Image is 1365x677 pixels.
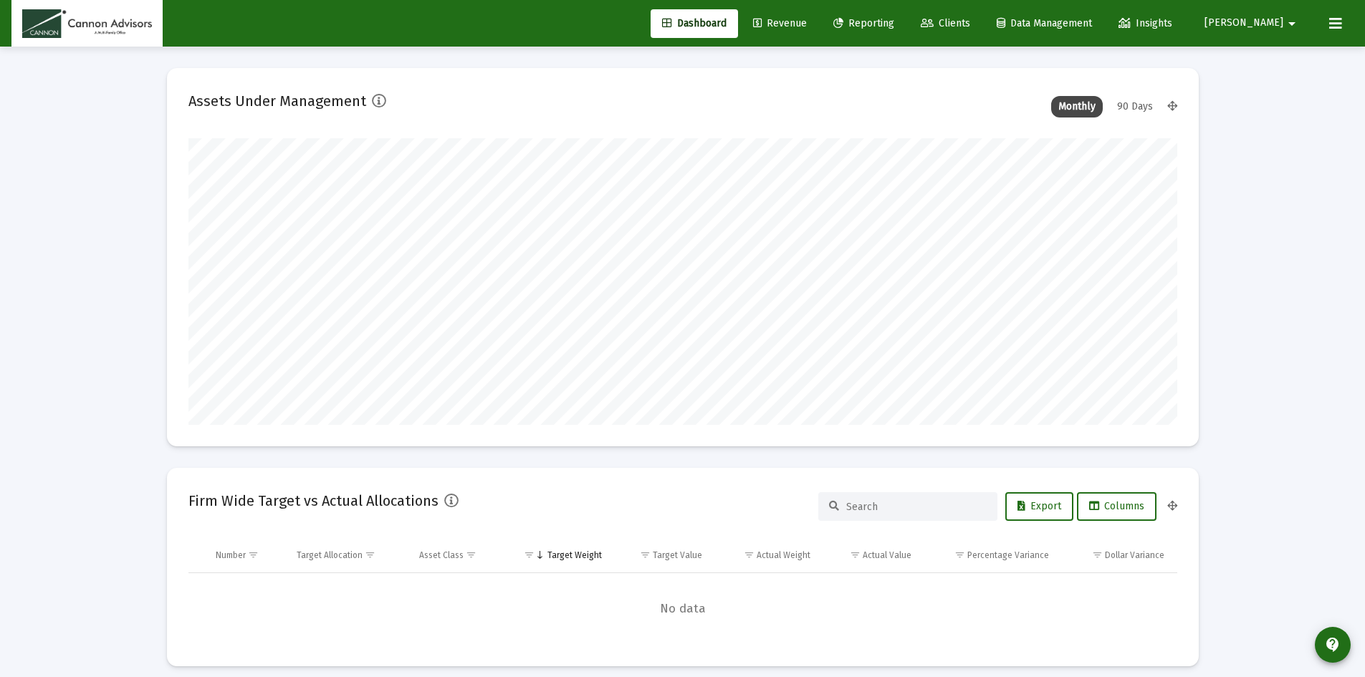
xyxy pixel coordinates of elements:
[822,9,906,38] a: Reporting
[1005,492,1073,521] button: Export
[547,549,602,561] div: Target Weight
[1324,636,1341,653] mat-icon: contact_support
[1119,17,1172,29] span: Insights
[612,538,713,572] td: Column Target Value
[744,549,755,560] span: Show filter options for column 'Actual Weight'
[757,549,810,561] div: Actual Weight
[1187,9,1318,37] button: [PERSON_NAME]
[712,538,820,572] td: Column Actual Weight
[753,17,807,29] span: Revenue
[188,601,1177,617] span: No data
[1204,17,1283,29] span: [PERSON_NAME]
[909,9,982,38] a: Clients
[846,501,987,513] input: Search
[1089,500,1144,512] span: Columns
[188,90,366,112] h2: Assets Under Management
[1105,549,1164,561] div: Dollar Variance
[921,17,970,29] span: Clients
[524,549,535,560] span: Show filter options for column 'Target Weight'
[850,549,861,560] span: Show filter options for column 'Actual Value'
[742,9,818,38] a: Revenue
[409,538,504,572] td: Column Asset Class
[365,549,375,560] span: Show filter options for column 'Target Allocation'
[22,9,152,38] img: Dashboard
[419,549,464,561] div: Asset Class
[833,17,894,29] span: Reporting
[248,549,259,560] span: Show filter options for column 'Number'
[1092,549,1103,560] span: Show filter options for column 'Dollar Variance'
[287,538,409,572] td: Column Target Allocation
[662,17,727,29] span: Dashboard
[651,9,738,38] a: Dashboard
[188,538,1177,645] div: Data grid
[997,17,1092,29] span: Data Management
[1059,538,1177,572] td: Column Dollar Variance
[188,489,439,512] h2: Firm Wide Target vs Actual Allocations
[820,538,921,572] td: Column Actual Value
[1017,500,1061,512] span: Export
[954,549,965,560] span: Show filter options for column 'Percentage Variance'
[640,549,651,560] span: Show filter options for column 'Target Value'
[1051,96,1103,117] div: Monthly
[216,549,246,561] div: Number
[504,538,612,572] td: Column Target Weight
[466,549,476,560] span: Show filter options for column 'Asset Class'
[297,549,363,561] div: Target Allocation
[921,538,1059,572] td: Column Percentage Variance
[863,549,911,561] div: Actual Value
[1107,9,1184,38] a: Insights
[1110,96,1160,117] div: 90 Days
[206,538,287,572] td: Column Number
[1283,9,1301,38] mat-icon: arrow_drop_down
[967,549,1049,561] div: Percentage Variance
[1077,492,1156,521] button: Columns
[985,9,1103,38] a: Data Management
[653,549,702,561] div: Target Value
